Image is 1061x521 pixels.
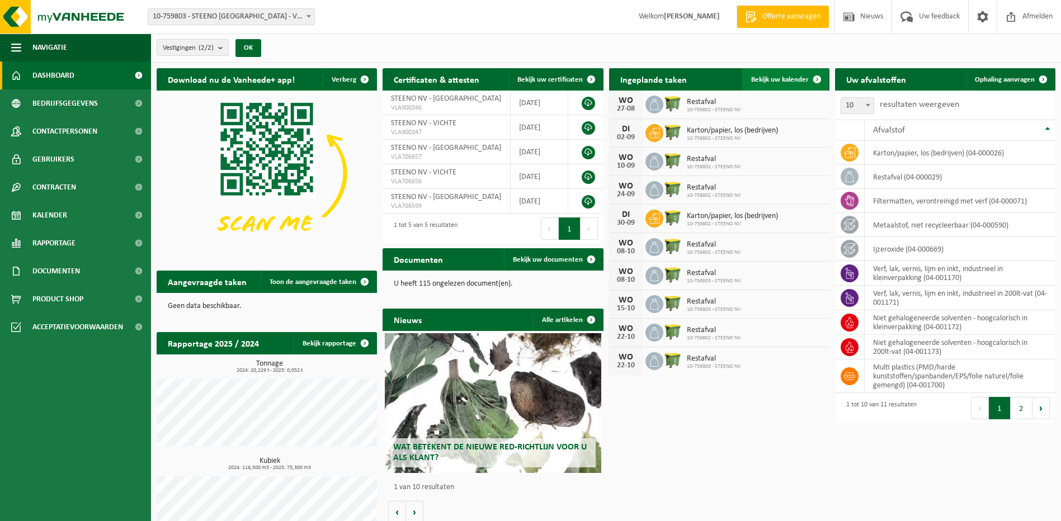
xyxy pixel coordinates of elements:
div: WO [615,324,637,333]
h2: Certificaten & attesten [383,68,491,90]
div: WO [615,267,637,276]
span: STEENO NV - VICHTE [391,119,456,127]
div: 24-09 [615,191,637,198]
p: U heeft 115 ongelezen document(en). [394,280,592,288]
button: Previous [541,217,559,240]
p: 1 van 10 resultaten [394,484,597,491]
span: STEENO NV - [GEOGRAPHIC_DATA] [391,94,501,103]
button: Verberg [323,68,376,91]
span: Restafval [687,240,741,249]
td: [DATE] [511,115,568,140]
span: Restafval [687,155,741,164]
div: WO [615,182,637,191]
span: 10-759803 - STEENO NV [687,306,741,313]
div: 08-10 [615,248,637,255]
img: WB-1100-HPE-GN-50 [663,122,682,141]
div: DI [615,210,637,219]
h2: Uw afvalstoffen [835,68,917,90]
button: Previous [971,397,989,419]
td: karton/papier, los (bedrijven) (04-000026) [865,141,1055,165]
div: 1 tot 10 van 11 resultaten [841,396,917,420]
img: WB-1100-HPE-GN-50 [663,265,682,284]
img: WB-1100-HPE-GN-50 [663,236,682,255]
a: Bekijk rapportage [294,332,376,354]
span: 10-759803 - STEENO NV - VICHTE [148,8,315,25]
span: 10-759802 - STEENO NV [687,164,741,170]
span: Offerte aanvragen [760,11,823,22]
span: STEENO NV - [GEOGRAPHIC_DATA] [391,144,501,152]
div: WO [615,153,637,162]
button: 1 [559,217,581,240]
a: Toon de aangevraagde taken [261,271,376,293]
a: Ophaling aanvragen [966,68,1054,91]
span: 10-759803 - STEENO NV - VICHTE [148,9,314,25]
span: Bekijk uw documenten [513,256,583,263]
span: Navigatie [32,34,67,61]
div: 27-08 [615,105,637,113]
h2: Nieuws [383,309,433,330]
button: 2 [1011,397,1032,419]
a: Bekijk uw certificaten [508,68,602,91]
span: Restafval [687,326,741,335]
button: 1 [989,397,1011,419]
button: Next [1032,397,1050,419]
span: STEENO NV - [GEOGRAPHIC_DATA] [391,193,501,201]
span: Bekijk uw kalender [751,76,809,83]
a: Bekijk uw kalender [742,68,828,91]
div: 08-10 [615,276,637,284]
td: verf, lak, vernis, lijm en inkt, industrieel in 200lt-vat (04-001171) [865,286,1055,310]
p: Geen data beschikbaar. [168,302,366,310]
button: OK [235,39,261,57]
span: Vestigingen [163,40,214,56]
td: multi plastics (PMD/harde kunststoffen/spanbanden/EPS/folie naturel/folie gemengd) (04-001700) [865,359,1055,393]
td: ijzeroxide (04-000669) [865,237,1055,261]
span: Dashboard [32,61,74,89]
span: 10-759803 - STEENO NV [687,363,741,370]
span: Restafval [687,354,741,363]
span: Contracten [32,173,76,201]
div: WO [615,296,637,305]
td: filtermatten, verontreinigd met verf (04-000071) [865,189,1055,213]
span: 2024: 20,229 t - 2025: 0,052 t [162,368,377,373]
td: restafval (04-000029) [865,165,1055,189]
img: WB-1100-HPE-GN-50 [663,351,682,370]
img: WB-1100-HPE-GN-50 [663,179,682,198]
span: 10 [841,98,874,113]
span: Restafval [687,98,741,107]
td: [DATE] [511,189,568,214]
span: Kalender [32,201,67,229]
span: 10-759802 - STEENO NV [687,192,741,199]
img: WB-1100-HPE-GN-50 [663,322,682,341]
span: Restafval [687,269,741,278]
span: 10-759802 - STEENO NV [687,135,778,142]
span: 10-759802 - STEENO NV [687,221,778,228]
span: Verberg [332,76,356,83]
span: Toon de aangevraagde taken [270,278,356,286]
count: (2/2) [199,44,214,51]
div: 02-09 [615,134,637,141]
div: DI [615,125,637,134]
td: [DATE] [511,91,568,115]
h3: Tonnage [162,360,377,373]
h3: Kubiek [162,457,377,471]
td: niet gehalogeneerde solventen - hoogcalorisch in kleinverpakking (04-001172) [865,310,1055,335]
div: WO [615,353,637,362]
div: 1 tot 5 van 5 resultaten [388,216,458,241]
a: Offerte aanvragen [737,6,829,28]
h2: Aangevraagde taken [157,271,258,292]
img: Download de VHEPlus App [157,91,377,256]
div: 15-10 [615,305,637,312]
span: 10-759802 - STEENO NV [687,107,741,113]
span: VLA706657 [391,153,502,162]
span: VLA900346 [391,103,502,112]
span: 10 [841,97,874,114]
strong: [PERSON_NAME] [664,12,720,21]
td: [DATE] [511,164,568,189]
img: WB-1100-HPE-GN-50 [663,208,682,227]
img: WB-1100-HPE-GN-50 [663,293,682,312]
span: STEENO NV - VICHTE [391,168,456,177]
img: WB-1100-HPE-GN-50 [663,94,682,113]
img: WB-1100-HPE-GN-50 [663,151,682,170]
span: Karton/papier, los (bedrijven) [687,212,778,221]
span: Karton/papier, los (bedrijven) [687,126,778,135]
